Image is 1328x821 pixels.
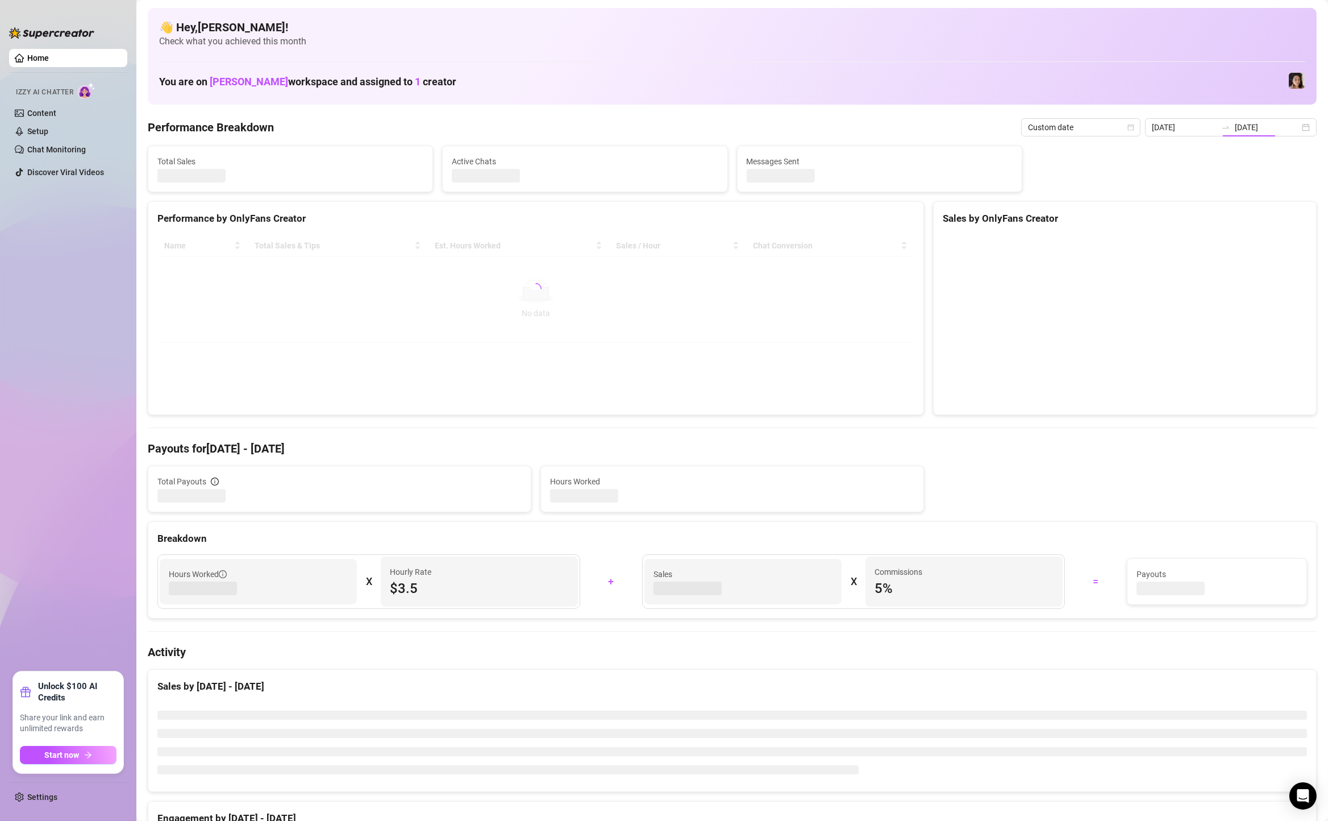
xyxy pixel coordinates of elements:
span: info-circle [219,570,227,578]
span: calendar [1127,124,1134,131]
div: Breakdown [157,531,1307,546]
span: Payouts [1136,568,1297,580]
span: 5 % [875,579,1054,598]
span: Messages Sent [747,155,1013,168]
a: Setup [27,127,48,136]
span: Total Payouts [157,475,206,488]
h4: Payouts for [DATE] - [DATE] [148,441,1317,457]
div: Sales by OnlyFans Creator [943,211,1307,226]
span: info-circle [211,478,219,486]
h4: Performance Breakdown [148,119,274,135]
img: AI Chatter [78,82,95,99]
input: Start date [1152,121,1217,134]
h1: You are on workspace and assigned to creator [159,76,456,88]
span: arrow-right [84,751,92,759]
span: 1 [415,76,421,88]
span: Total Sales [157,155,423,168]
span: Share your link and earn unlimited rewards [20,712,116,735]
div: Open Intercom Messenger [1289,782,1317,810]
span: swap-right [1221,123,1230,132]
span: Hours Worked [550,475,914,488]
span: to [1221,123,1230,132]
a: Chat Monitoring [27,145,86,154]
button: Start nowarrow-right [20,746,116,764]
img: logo-BBDzfeDw.svg [9,27,94,39]
strong: Unlock $100 AI Credits [38,681,116,703]
img: Luna [1289,73,1305,89]
h4: 👋 Hey, [PERSON_NAME] ! [159,19,1305,35]
div: + [587,573,635,591]
span: Izzy AI Chatter [16,87,73,98]
a: Discover Viral Videos [27,168,104,177]
span: Check what you achieved this month [159,35,1305,48]
span: loading [530,283,542,295]
article: Hourly Rate [390,566,431,578]
div: X [366,573,372,591]
h4: Activity [148,644,1317,660]
div: Sales by [DATE] - [DATE] [157,679,1307,694]
span: Active Chats [452,155,718,168]
div: X [851,573,856,591]
span: Sales [653,568,832,580]
a: Settings [27,793,57,802]
a: Home [27,53,49,63]
span: Hours Worked [169,568,227,580]
span: [PERSON_NAME] [210,76,288,88]
span: gift [20,686,31,698]
a: Content [27,109,56,118]
article: Commissions [875,566,922,578]
span: Custom date [1028,119,1134,136]
div: Performance by OnlyFans Creator [157,211,914,226]
input: End date [1235,121,1300,134]
div: = [1072,573,1120,591]
span: $3.5 [390,579,569,598]
span: Start now [45,750,80,760]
